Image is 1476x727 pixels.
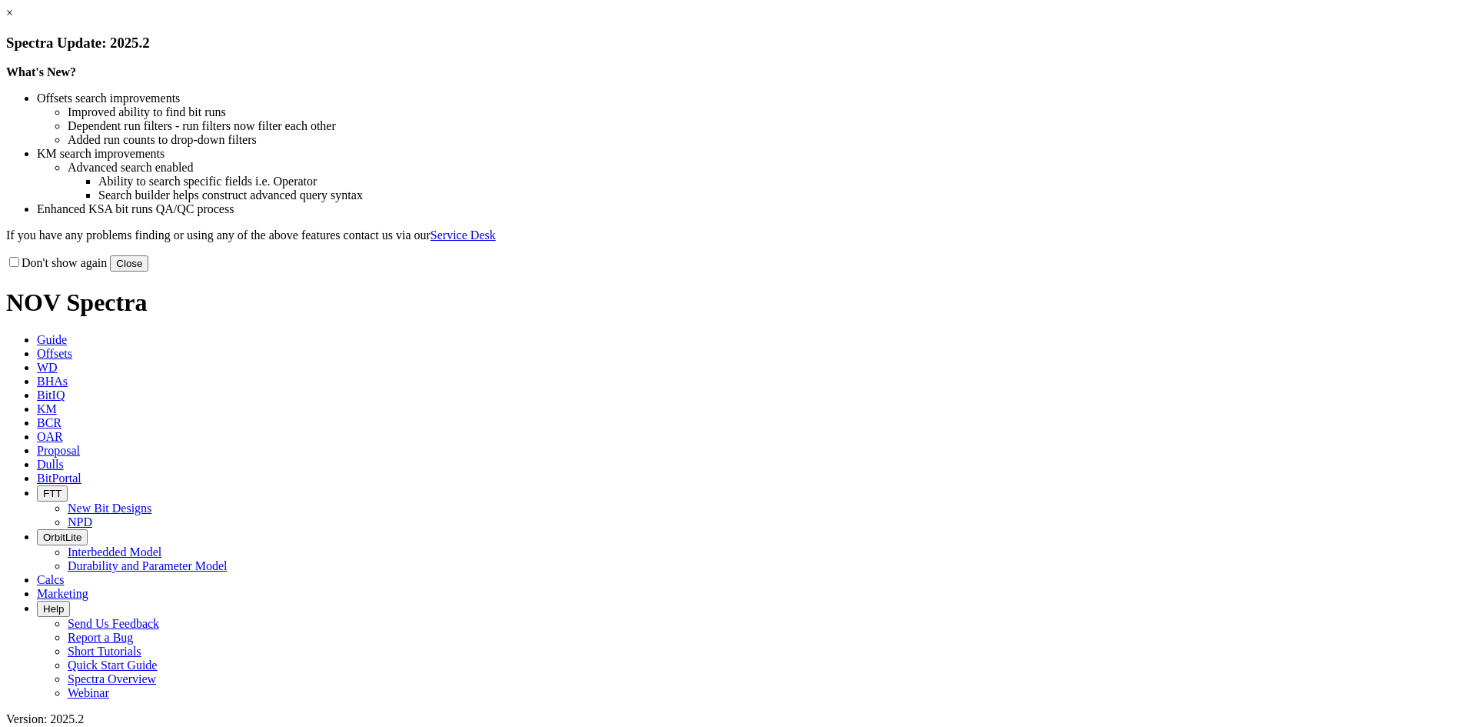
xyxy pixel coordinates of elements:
p: If you have any problems finding or using any of the above features contact us via our [6,228,1470,242]
a: Short Tutorials [68,645,141,658]
a: Service Desk [430,228,496,242]
a: Interbedded Model [68,545,161,559]
span: KM [37,402,57,415]
span: OrbitLite [43,532,81,543]
span: Dulls [37,458,64,471]
li: Ability to search specific fields i.e. Operator [98,175,1470,188]
span: Guide [37,333,67,346]
span: OAR [37,430,63,443]
li: Offsets search improvements [37,92,1470,105]
li: Search builder helps construct advanced query syntax [98,188,1470,202]
li: Dependent run filters - run filters now filter each other [68,119,1470,133]
label: Don't show again [6,256,107,269]
a: Report a Bug [68,631,133,644]
button: Close [110,255,148,272]
span: BitIQ [37,389,65,402]
a: Quick Start Guide [68,659,157,672]
span: Marketing [37,587,88,600]
h3: Spectra Update: 2025.2 [6,35,1470,52]
span: Calcs [37,573,65,586]
a: Durability and Parameter Model [68,559,228,572]
span: Help [43,603,64,615]
li: KM search improvements [37,147,1470,161]
span: BitPortal [37,472,81,485]
span: BCR [37,416,61,429]
a: New Bit Designs [68,502,151,515]
span: Proposal [37,444,80,457]
span: Offsets [37,347,72,360]
div: Version: 2025.2 [6,712,1470,726]
h1: NOV Spectra [6,288,1470,317]
a: Spectra Overview [68,672,156,685]
li: Improved ability to find bit runs [68,105,1470,119]
input: Don't show again [9,257,19,267]
li: Added run counts to drop-down filters [68,133,1470,147]
a: × [6,6,13,19]
span: WD [37,361,58,374]
a: Webinar [68,686,109,699]
strong: What's New? [6,65,76,78]
li: Enhanced KSA bit runs QA/QC process [37,202,1470,216]
a: Send Us Feedback [68,617,159,630]
span: FTT [43,488,61,499]
span: BHAs [37,375,68,388]
a: NPD [68,515,92,529]
li: Advanced search enabled [68,161,1470,175]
